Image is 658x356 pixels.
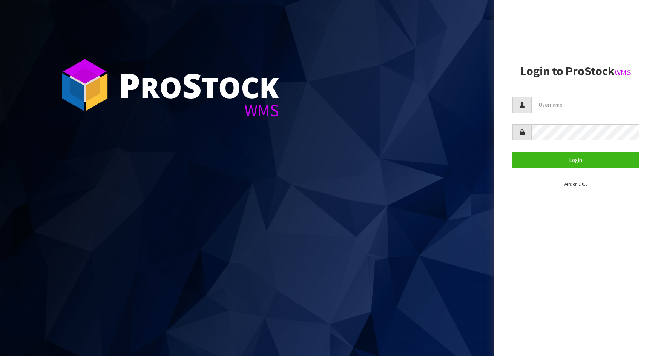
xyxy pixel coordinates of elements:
img: ProStock Cube [57,57,113,113]
div: ro tock [119,68,279,102]
input: Username [531,97,639,113]
div: WMS [119,102,279,119]
button: Login [512,152,639,168]
small: WMS [615,68,631,77]
span: S [182,62,202,108]
span: P [119,62,140,108]
h2: Login to ProStock [512,65,639,78]
small: Version 1.0.0 [564,181,587,187]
